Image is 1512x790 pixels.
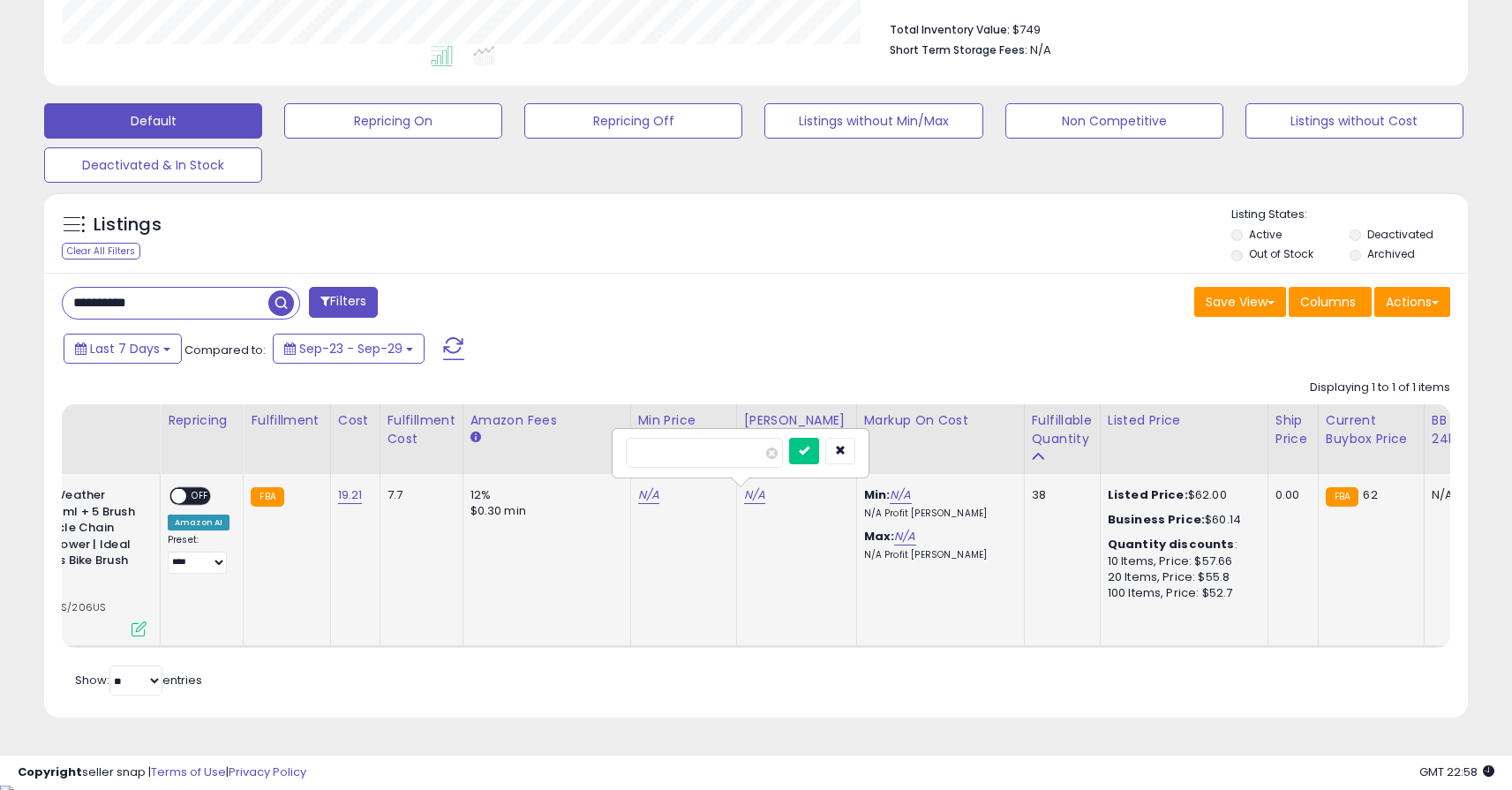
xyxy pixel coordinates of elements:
h5: Listings [94,213,162,237]
div: Ship Price [1275,411,1311,448]
span: Sep-23 - Sep-29 [299,340,402,357]
label: Deactivated [1367,227,1433,242]
div: BB Share 24h. [1432,411,1496,448]
div: Repricing [168,411,236,430]
div: Fulfillment Cost [387,411,455,448]
small: Amazon Fees. [470,430,481,446]
small: FBA [1326,487,1358,507]
span: N/A [1030,41,1051,58]
button: Last 7 Days [64,334,182,364]
th: The percentage added to the cost of goods (COGS) that forms the calculator for Min & Max prices. [856,404,1024,474]
div: 0.00 [1275,487,1305,503]
div: Current Buybox Price [1326,411,1417,448]
div: 12% [470,487,617,503]
li: $749 [890,18,1437,39]
button: Listings without Cost [1245,103,1463,139]
div: 7.7 [387,487,449,503]
small: FBA [251,487,283,507]
button: Deactivated & In Stock [44,147,262,183]
div: 38 [1032,487,1087,503]
button: Listings without Min/Max [764,103,982,139]
div: Markup on Cost [864,411,1017,430]
div: Fulfillable Quantity [1032,411,1093,448]
div: seller snap | | [18,764,306,781]
strong: Copyright [18,764,82,780]
div: 20 Items, Price: $55.8 [1108,569,1254,585]
span: Last 7 Days [90,340,160,357]
div: Cost [338,411,372,430]
a: Terms of Use [151,764,226,780]
span: OFF [186,489,214,504]
div: $60.14 [1108,512,1254,528]
label: Out of Stock [1249,246,1313,261]
button: Filters [309,287,378,318]
div: $0.30 min [470,503,617,519]
div: N/A [1432,487,1490,503]
div: Amazon Fees [470,411,623,430]
div: 100 Items, Price: $52.7 [1108,585,1254,601]
p: Listing States: [1231,207,1468,223]
b: Min: [864,486,891,503]
div: $62.00 [1108,487,1254,503]
a: Privacy Policy [229,764,306,780]
b: Total Inventory Value: [890,22,1010,37]
div: Amazon AI [168,515,229,530]
a: N/A [890,486,911,504]
div: Clear All Filters [62,243,140,260]
a: N/A [638,486,659,504]
button: Repricing On [284,103,502,139]
p: N/A Profit [PERSON_NAME] [864,549,1011,561]
b: Business Price: [1108,511,1205,528]
div: Listed Price [1108,411,1260,430]
div: Displaying 1 to 1 of 1 items [1310,380,1450,396]
button: Non Competitive [1005,103,1223,139]
div: [PERSON_NAME] [744,411,849,430]
button: Actions [1374,287,1450,317]
b: Max: [864,528,895,545]
label: Active [1249,227,1282,242]
b: Listed Price: [1108,486,1188,503]
button: Save View [1194,287,1286,317]
a: N/A [894,528,915,545]
a: 19.21 [338,486,363,504]
span: 2025-10-7 22:58 GMT [1419,764,1494,780]
span: Compared to: [184,342,266,358]
button: Sep-23 - Sep-29 [273,334,425,364]
div: Min Price [638,411,729,430]
button: Default [44,103,262,139]
div: Preset: [168,534,229,574]
b: Short Term Storage Fees: [890,42,1027,57]
div: Fulfillment [251,411,322,430]
div: : [1108,537,1254,553]
button: Repricing Off [524,103,742,139]
b: Quantity discounts [1108,536,1235,553]
p: N/A Profit [PERSON_NAME] [864,508,1011,520]
span: Columns [1300,293,1356,311]
span: 62 [1363,486,1377,503]
a: N/A [744,486,765,504]
div: 10 Items, Price: $57.66 [1108,553,1254,569]
label: Archived [1367,246,1415,261]
span: Show: entries [75,672,202,688]
button: Columns [1289,287,1372,317]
